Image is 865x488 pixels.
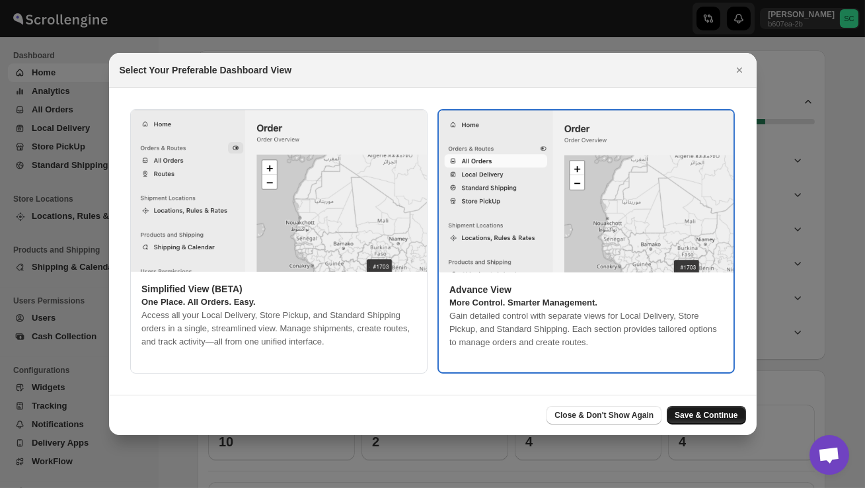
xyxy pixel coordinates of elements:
p: More Control. Smarter Management. [449,296,723,309]
a: Open chat [809,435,849,475]
span: Close & Don't Show Again [554,410,654,421]
img: legacy [439,110,733,272]
button: Close [730,61,749,79]
span: Save & Continue [675,410,737,421]
p: Simplified View (BETA) [141,282,416,296]
button: Close & Don't Show Again [546,406,661,425]
button: Save & Continue [667,406,745,425]
img: simplified [131,110,427,272]
p: Gain detailed control with separate views for Local Delivery, Store Pickup, and Standard Shipping... [449,309,723,349]
h2: Select Your Preferable Dashboard View [120,63,292,77]
p: Access all your Local Delivery, Store Pickup, and Standard Shipping orders in a single, streamlin... [141,309,416,348]
p: One Place. All Orders. Easy. [141,296,416,309]
p: Advance View [449,283,723,296]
